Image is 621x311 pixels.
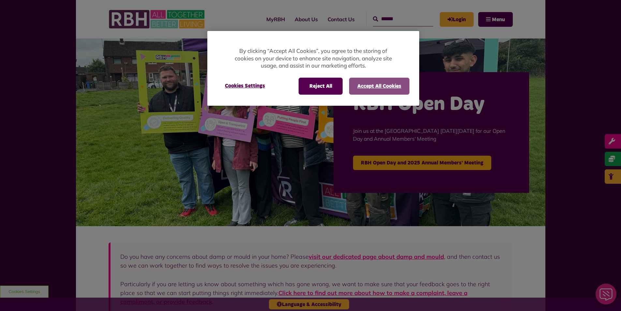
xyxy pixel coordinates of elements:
[233,47,393,70] p: By clicking “Accept All Cookies”, you agree to the storing of cookies on your device to enhance s...
[217,78,273,94] button: Cookies Settings
[207,31,419,106] div: Privacy
[207,31,419,106] div: Cookie banner
[299,78,343,95] button: Reject All
[349,78,409,95] button: Accept All Cookies
[4,2,25,23] div: Close Web Assistant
